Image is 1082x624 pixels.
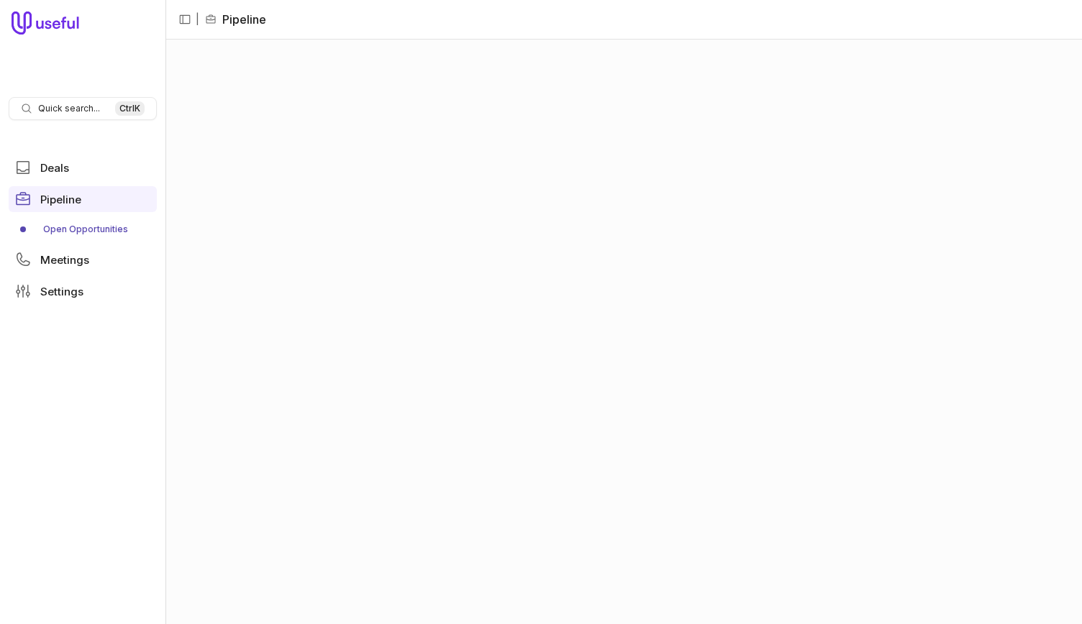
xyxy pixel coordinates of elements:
a: Deals [9,155,157,180]
span: Quick search... [38,103,100,114]
a: Meetings [9,247,157,272]
a: Pipeline [9,186,157,212]
div: Pipeline submenu [9,218,157,241]
button: Collapse sidebar [174,9,196,30]
li: Pipeline [205,11,266,28]
kbd: Ctrl K [115,101,145,116]
span: Settings [40,286,83,297]
a: Open Opportunities [9,218,157,241]
span: | [196,11,199,28]
span: Meetings [40,254,89,265]
a: Settings [9,278,157,304]
span: Pipeline [40,194,81,205]
span: Deals [40,162,69,173]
